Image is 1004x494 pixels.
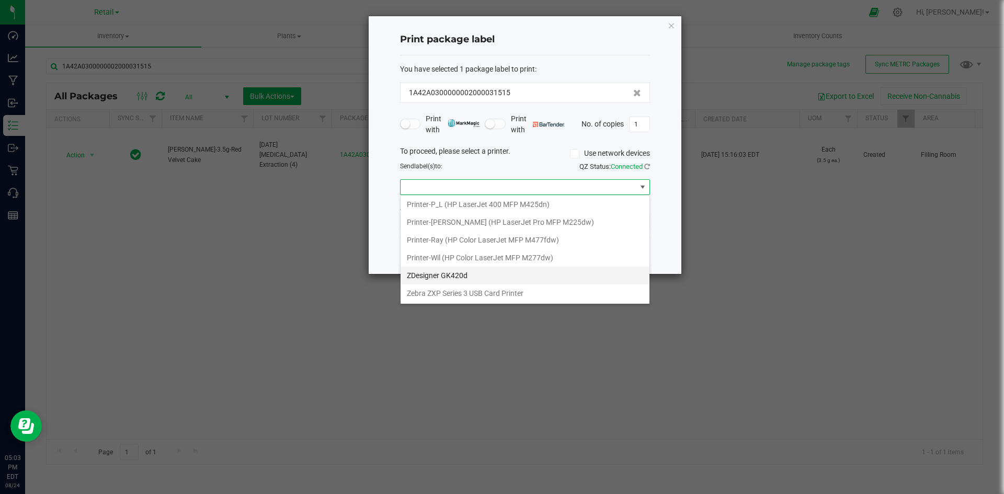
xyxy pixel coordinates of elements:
[392,203,658,214] div: Select a label template.
[401,284,649,302] li: Zebra ZXP Series 3 USB Card Printer
[401,213,649,231] li: Printer-[PERSON_NAME] (HP LaserJet Pro MFP M225dw)
[401,249,649,267] li: Printer-Wil (HP Color LaserJet MFP M277dw)
[426,113,480,135] span: Print with
[581,119,624,128] span: No. of copies
[10,410,42,442] iframe: Resource center
[400,65,535,73] span: You have selected 1 package label to print
[401,231,649,249] li: Printer-Ray (HP Color LaserJet MFP M477fdw)
[511,113,565,135] span: Print with
[448,119,480,127] img: mark_magic_cybra.png
[392,146,658,162] div: To proceed, please select a printer.
[401,196,649,213] li: Printer-P_L (HP LaserJet 400 MFP M425dn)
[611,163,643,170] span: Connected
[400,33,650,47] h4: Print package label
[400,163,442,170] span: Send to:
[533,122,565,127] img: bartender.png
[401,267,649,284] li: ZDesigner GK420d
[414,163,435,170] span: label(s)
[579,163,650,170] span: QZ Status:
[400,64,650,75] div: :
[570,148,650,159] label: Use network devices
[409,87,510,98] span: 1A42A0300000002000031515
